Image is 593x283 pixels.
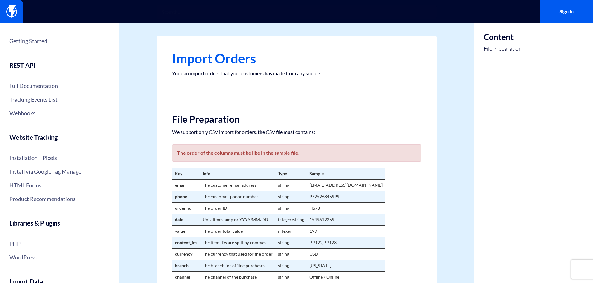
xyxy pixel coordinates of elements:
[275,226,307,237] td: integer
[9,134,109,146] h4: Website Tracking
[9,108,109,118] a: Webhooks
[172,70,421,76] p: You can import orders that your customers has made from any source.
[200,226,275,237] td: The order total value
[307,272,385,283] td: Offline / Online
[175,182,186,188] strong: email
[9,80,109,91] a: Full Documentation
[200,249,275,260] td: The currency that used for the order
[157,5,437,19] input: Search...
[278,171,287,176] strong: Type
[307,237,385,249] td: PP122,PP123
[275,180,307,191] td: string
[9,153,109,163] a: Installation + Pixels
[484,45,522,53] a: File Preparation
[175,274,190,280] strong: channel
[9,166,109,177] a: Install via Google Tag Manager
[307,191,385,203] td: 972526845999
[172,129,421,135] p: We support only CSV import for orders, the CSV file must contains:
[9,94,109,105] a: Tracking Events List
[200,180,275,191] td: The customer email address
[307,249,385,260] td: USD
[175,171,182,176] strong: Key
[309,171,324,176] strong: Sample
[200,272,275,283] td: The channel of the purchase
[275,237,307,249] td: string
[175,263,189,268] strong: branch
[175,240,197,245] strong: content_ids
[9,36,109,46] a: Getting Started
[275,249,307,260] td: string
[175,194,187,199] strong: phone
[200,260,275,272] td: The branch for offline purchases
[200,214,275,226] td: Unix timestamp or YYYY/MM/DD
[177,150,299,156] b: The order of the columns must be like in the sample file.
[175,217,183,222] strong: date
[175,205,191,211] strong: order_id
[200,203,275,214] td: The order ID
[307,214,385,226] td: 1549612259
[307,180,385,191] td: [EMAIL_ADDRESS][DOMAIN_NAME]
[275,260,307,272] td: string
[175,251,192,257] strong: currency
[172,51,421,66] h1: Import Orders
[275,214,307,226] td: integer/string
[307,203,385,214] td: HS78
[200,191,275,203] td: The customer phone number
[9,180,109,190] a: HTML Forms
[275,191,307,203] td: string
[9,238,109,249] a: PHP
[9,252,109,262] a: WordPress
[9,220,109,232] h4: Libraries & Plugins
[9,62,109,74] h4: REST API
[307,226,385,237] td: 199
[203,171,210,176] strong: Info
[9,194,109,204] a: Product Recommendations
[172,114,421,124] h2: File Preparation
[200,237,275,249] td: The item IDs are split by commas
[275,272,307,283] td: string
[175,228,185,234] strong: value
[275,203,307,214] td: string
[307,260,385,272] td: [US_STATE]
[484,33,522,42] h3: Content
